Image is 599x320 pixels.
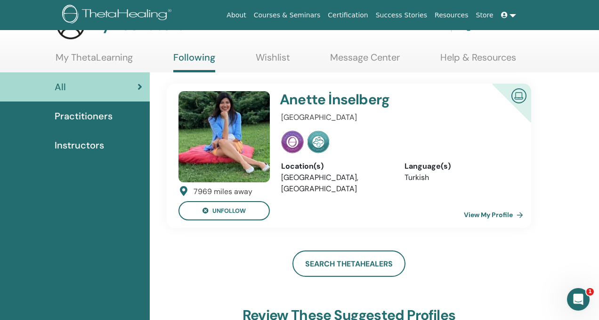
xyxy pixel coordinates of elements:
a: About [223,7,250,24]
li: Turkish [405,172,514,183]
div: Certified Online Instructor [477,84,531,138]
a: Certification [324,7,372,24]
div: Location(s) [281,161,390,172]
a: Success Stories [372,7,431,24]
a: Message Center [330,52,400,70]
a: Search ThetaHealers [292,250,405,277]
a: View My Profile [464,205,527,224]
span: Instructors [55,138,104,152]
span: All [55,80,66,94]
a: Following [173,52,215,72]
button: unfollow [178,201,270,220]
img: Certified Online Instructor [508,85,530,106]
h4: Anette İnselberg [280,91,474,108]
li: [GEOGRAPHIC_DATA], [GEOGRAPHIC_DATA] [281,172,390,195]
img: logo.png [62,5,175,26]
a: My ThetaLearning [56,52,133,70]
h3: My Dashboard [89,17,186,34]
a: Courses & Seminars [250,7,324,24]
a: Resources [431,7,472,24]
a: Wishlist [256,52,290,70]
img: default.jpg [178,91,270,182]
p: [GEOGRAPHIC_DATA] [281,112,514,123]
a: Store [472,7,497,24]
span: 1 [586,288,594,296]
div: 7969 miles away [194,186,252,197]
span: Practitioners [55,109,113,123]
a: Help & Resources [440,52,516,70]
iframe: Intercom live chat [567,288,590,311]
div: Language(s) [405,161,514,172]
